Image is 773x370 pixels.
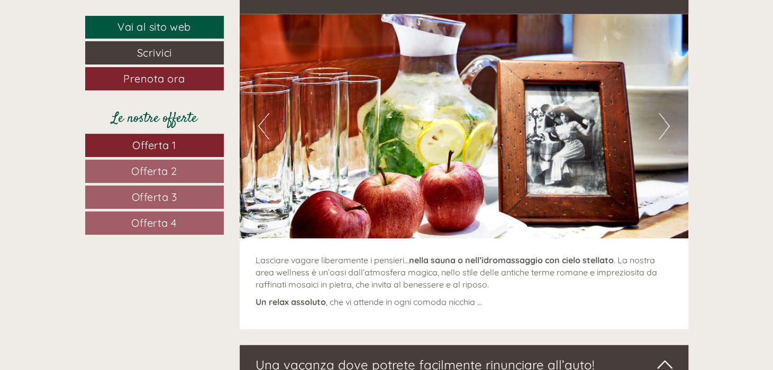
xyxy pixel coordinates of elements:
[131,164,177,178] span: Offerta 2
[409,255,614,265] strong: nella sauna o nell’idromassaggio con cielo stellato
[85,16,224,39] a: Vai al sito web
[256,297,326,307] strong: Un relax assoluto
[256,296,672,308] p: , che vi attende in ogni comoda nicchia ...
[8,29,172,61] div: Buon giorno, come possiamo aiutarla?
[360,274,417,297] button: Invia
[258,113,269,140] button: Previous
[85,67,224,90] a: Prenota ora
[131,216,177,229] span: Offerta 4
[659,113,670,140] button: Next
[16,51,167,59] small: 14:20
[85,109,224,128] div: Le nostre offerte
[256,254,672,291] p: Lasciare vagare liberamente i pensieri... . La nostra area wellness è un’oasi dall’atmosfera magi...
[188,8,229,26] div: [DATE]
[85,41,224,64] a: Scrivici
[16,31,167,39] div: Hotel Weisses Lamm
[132,190,177,203] span: Offerta 3
[132,138,176,152] span: Offerta 1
